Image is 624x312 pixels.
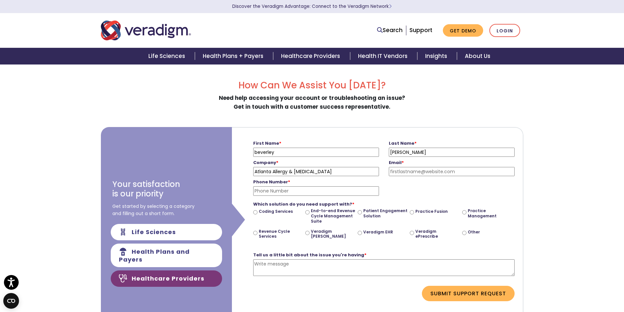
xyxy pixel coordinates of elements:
img: Veradigm logo [101,20,191,41]
label: End-to-end Revenue Cycle Management Suite [311,208,355,224]
h2: How Can We Assist You [DATE]? [101,80,523,91]
label: Patient Engagement Solution [363,208,407,218]
a: Health Plans + Payers [195,48,273,64]
label: Veradigm EHR [363,229,393,235]
input: First Name [253,148,379,157]
a: Life Sciences [141,48,195,64]
input: Last Name [389,148,515,157]
button: Open CMP widget [3,293,19,309]
strong: Tell us a little bit about the issue you're having [253,252,367,258]
strong: First Name [253,140,281,146]
label: Practice Management [468,208,512,218]
strong: Phone Number [253,179,290,185]
a: Insights [417,48,457,64]
button: Submit Support Request [422,286,515,301]
input: firstlastname@website.com [389,167,515,176]
a: Discover the Veradigm Advantage: Connect to the Veradigm NetworkLearn More [232,3,392,9]
a: Login [489,24,520,37]
label: Veradigm [PERSON_NAME] [311,229,355,239]
span: Learn More [389,3,392,9]
strong: Last Name [389,140,417,146]
input: Phone Number [253,186,379,195]
a: Health IT Vendors [350,48,417,64]
strong: Company [253,159,278,166]
label: Coding Services [259,209,293,214]
label: Veradigm ePrescribe [415,229,460,239]
a: Support [409,26,432,34]
a: About Us [457,48,498,64]
label: Revenue Cycle Services [259,229,303,239]
iframe: Drift Chat Widget [494,88,616,304]
a: Healthcare Providers [273,48,350,64]
strong: Need help accessing your account or troubleshooting an issue? Get in touch with a customer succes... [219,94,405,111]
label: Practice Fusion [415,209,448,214]
h3: Your satisfaction is our priority [112,180,180,199]
strong: Which solution do you need support with? [253,201,354,207]
label: Other [468,229,480,235]
span: Get started by selecting a category and filling out a short form. [112,203,195,217]
strong: Email [389,159,404,166]
a: Search [377,26,403,35]
input: Company [253,167,379,176]
a: Get Demo [443,24,483,37]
